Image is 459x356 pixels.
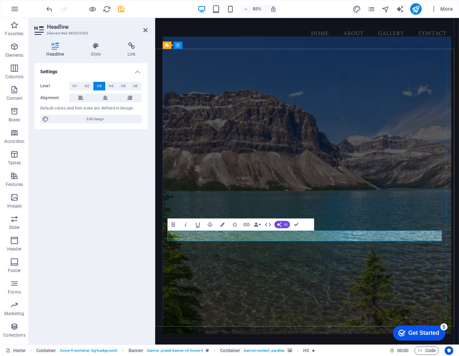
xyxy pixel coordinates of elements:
span: Click to select. Double-click to edit [303,346,309,355]
button: Underline (Ctrl+U) [192,219,204,231]
span: H2 [85,82,89,90]
p: Content [6,95,22,101]
span: Click to select. Double-click to edit [129,346,144,355]
button: design [353,5,361,13]
p: Elements [5,52,24,58]
button: Icons [229,219,240,231]
p: Header [7,246,22,252]
span: H5 [121,82,126,90]
button: text_generator [396,5,404,13]
button: H2 [81,82,93,90]
button: H1 [69,82,81,90]
i: Undo: Delete elements (Ctrl+Z) [45,5,54,13]
i: Pages (Ctrl+Alt+S) [367,5,375,13]
span: H1 [73,82,77,90]
p: Accordion [4,139,24,144]
button: H6 [130,82,142,90]
i: This element is a customizable preset [206,348,209,352]
p: Favorites [5,31,23,37]
span: . banner-content .parallax [243,346,284,355]
button: 85% [241,5,266,13]
p: Images [7,203,22,209]
h4: Headline [34,42,79,57]
button: Link [241,219,252,231]
p: Collections [3,332,25,338]
div: Get Started 5 items remaining, 0% complete [6,4,58,19]
button: Italic (Ctrl+I) [180,219,191,231]
label: Level [40,82,69,90]
h2: Headline [47,24,148,30]
button: Colors [217,219,228,231]
i: This element contains a background [288,348,292,352]
button: pages [367,5,376,13]
p: Tables [8,160,21,166]
nav: breadcrumb [36,346,315,355]
button: undo [45,5,54,13]
p: Columns [5,74,23,80]
span: H3 [97,82,102,90]
i: Design (Ctrl+Alt+Y) [353,5,361,13]
span: More [430,5,453,13]
p: Footer [8,268,21,273]
h4: Settings [34,63,148,76]
span: Code [418,346,436,355]
p: Features [6,182,23,187]
button: reload [102,5,111,13]
span: Edit design [51,115,140,123]
p: Boxes [9,117,20,123]
p: Marketing [4,311,24,317]
button: publish [410,3,422,15]
button: Bold (Ctrl+B) [168,219,179,231]
span: H6 [133,82,138,90]
span: Click to select. Double-click to edit [220,346,240,355]
div: 5 [53,1,60,9]
button: Data Bindings [253,219,262,231]
span: AI [284,222,287,226]
button: Code [414,346,439,355]
button: Click here to leave preview mode and continue editing [88,5,97,13]
div: Default colors and font sizes are defined in Design. [40,106,142,112]
h3: Element #ed-885325063 [47,30,133,37]
button: Usercentrics [445,346,453,355]
span: H4 [109,82,113,90]
span: Click to select. Double-click to edit [36,346,56,355]
i: Navigator [381,5,390,13]
p: Slider [9,225,20,230]
label: Alignment [40,94,69,102]
button: Strikethrough [204,219,216,231]
button: H4 [106,82,117,90]
h4: Style [79,42,116,57]
button: Edit design [40,115,142,123]
span: : [402,348,403,353]
span: . banner .preset-banner-v3-home-4 [146,346,203,355]
h4: Link [116,42,148,57]
button: AI [274,221,290,228]
i: Reload page [103,5,111,13]
i: Save (Ctrl+S) [117,5,125,13]
i: Publish [412,5,420,13]
div: Get Started [21,8,52,14]
button: H3 [93,82,105,90]
i: On resize automatically adjust zoom level to fit chosen device. [270,6,277,12]
i: Element contains an animation [312,348,315,352]
button: H5 [117,82,129,90]
button: Confirm (Ctrl+⏎) [291,219,302,231]
button: navigator [381,5,390,13]
span: . home-4-container .bg-background [59,346,117,355]
a: Click to cancel selection. Double-click to open Pages [6,346,25,355]
i: AI Writer [396,5,404,13]
p: Forms [8,289,21,295]
button: save [117,5,125,13]
button: HTML [262,219,274,231]
button: More [427,3,456,15]
span: 00 00 [397,346,408,355]
h6: Session time [390,346,409,355]
h6: 85% [251,5,263,13]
